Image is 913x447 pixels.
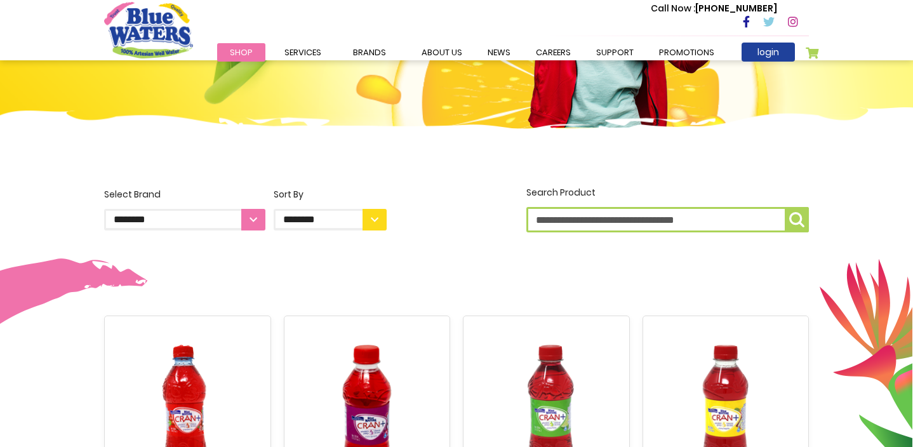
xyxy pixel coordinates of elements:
select: Select Brand [104,209,265,230]
a: support [583,43,646,62]
a: about us [409,43,475,62]
span: Brands [353,46,386,58]
img: search-icon.png [789,212,804,227]
label: Select Brand [104,188,265,230]
button: Search Product [785,207,809,232]
a: careers [523,43,583,62]
input: Search Product [526,207,809,232]
a: store logo [104,2,193,58]
label: Search Product [526,186,809,232]
div: Sort By [274,188,387,201]
a: Promotions [646,43,727,62]
a: News [475,43,523,62]
a: login [742,43,795,62]
p: [PHONE_NUMBER] [651,2,777,15]
span: Call Now : [651,2,695,15]
select: Sort By [274,209,387,230]
span: Services [284,46,321,58]
span: Shop [230,46,253,58]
